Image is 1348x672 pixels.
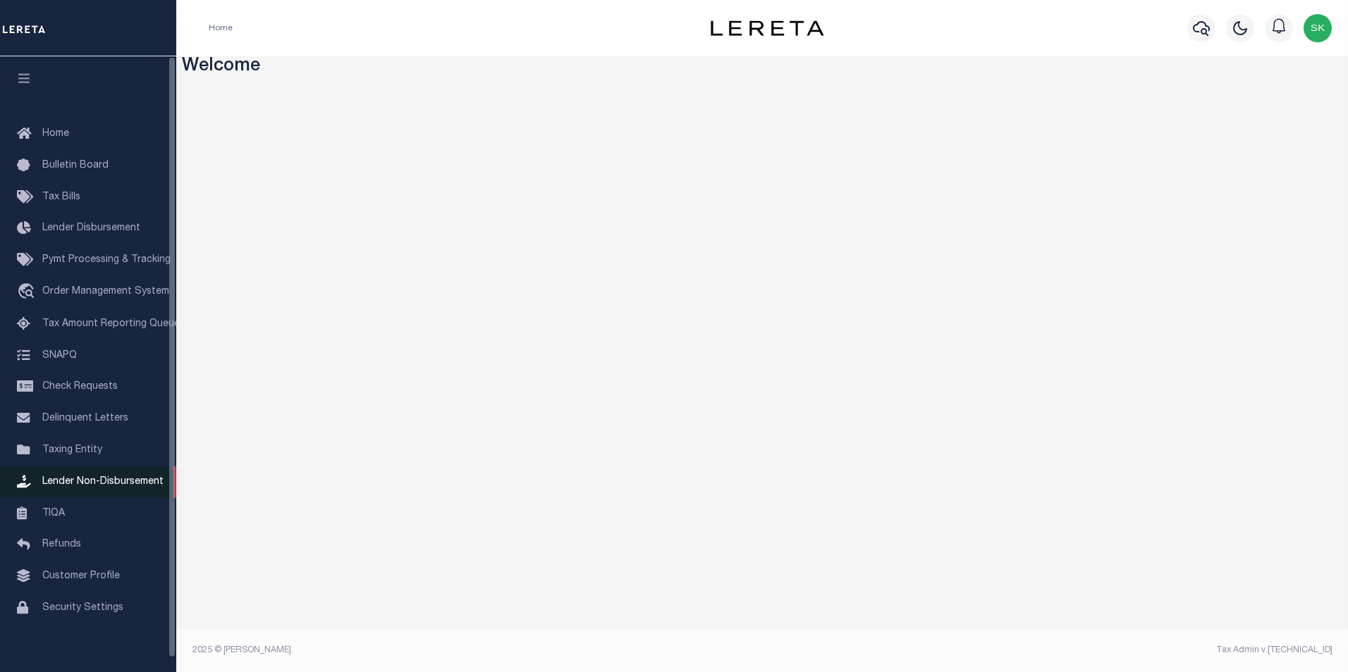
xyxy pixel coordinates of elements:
[42,508,65,518] span: TIQA
[42,413,128,423] span: Delinquent Letters
[42,540,81,549] span: Refunds
[42,255,171,265] span: Pymt Processing & Tracking
[182,56,1343,78] h3: Welcome
[42,445,102,455] span: Taxing Entity
[42,571,120,581] span: Customer Profile
[1304,14,1332,42] img: svg+xml;base64,PHN2ZyB4bWxucz0iaHR0cDovL3d3dy53My5vcmcvMjAwMC9zdmciIHBvaW50ZXItZXZlbnRzPSJub25lIi...
[42,287,169,297] span: Order Management System
[42,382,118,392] span: Check Requests
[42,192,80,202] span: Tax Bills
[42,319,180,329] span: Tax Amount Reporting Queue
[42,129,69,139] span: Home
[42,223,140,233] span: Lender Disbursement
[42,161,109,170] span: Bulletin Board
[209,22,233,35] li: Home
[17,283,39,301] i: travel_explore
[42,477,164,487] span: Lender Non-Disbursement
[42,603,123,613] span: Security Settings
[182,644,763,657] div: 2025 © [PERSON_NAME].
[773,644,1332,657] div: Tax Admin v.[TECHNICAL_ID]
[42,350,77,360] span: SNAPQ
[711,20,823,36] img: logo-dark.svg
